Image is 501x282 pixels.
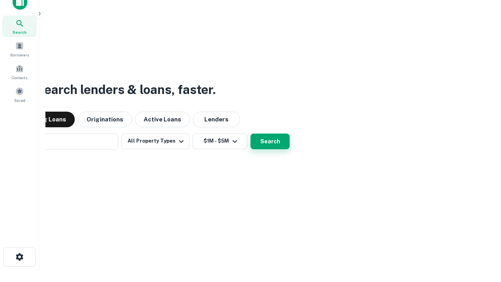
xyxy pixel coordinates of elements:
[36,80,216,99] h3: Search lenders & loans, faster.
[12,74,27,81] span: Contacts
[2,38,37,60] a: Borrowers
[462,219,501,257] iframe: Chat Widget
[10,52,29,58] span: Borrowers
[14,97,25,103] span: Saved
[78,112,132,127] button: Originations
[193,134,247,149] button: $1M - $5M
[2,61,37,82] a: Contacts
[135,112,190,127] button: Active Loans
[193,112,240,127] button: Lenders
[2,84,37,105] a: Saved
[121,134,189,149] button: All Property Types
[13,29,27,35] span: Search
[2,16,37,37] a: Search
[250,134,290,149] button: Search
